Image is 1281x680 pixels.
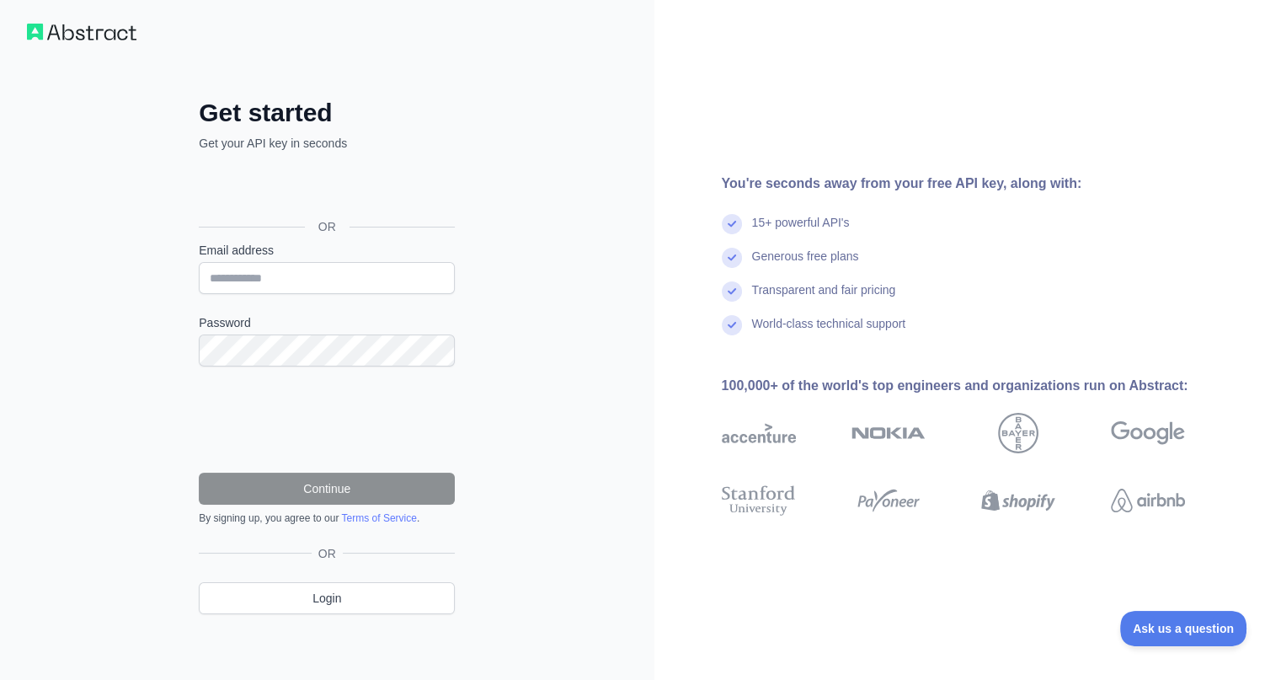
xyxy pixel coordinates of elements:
[722,248,742,268] img: check mark
[752,315,906,349] div: World-class technical support
[752,214,850,248] div: 15+ powerful API's
[722,376,1239,396] div: 100,000+ of the world's top engineers and organizations run on Abstract:
[722,214,742,234] img: check mark
[199,314,455,331] label: Password
[722,174,1239,194] div: You're seconds away from your free API key, along with:
[752,248,859,281] div: Generous free plans
[851,482,926,519] img: payoneer
[998,413,1038,453] img: bayer
[1111,482,1185,519] img: airbnb
[722,413,796,453] img: accenture
[199,387,455,452] iframe: reCAPTCHA
[199,511,455,525] div: By signing up, you agree to our .
[851,413,926,453] img: nokia
[312,545,343,562] span: OR
[1111,413,1185,453] img: google
[722,315,742,335] img: check mark
[190,170,460,207] iframe: Sign in with Google Button
[199,135,455,152] p: Get your API key in seconds
[199,582,455,614] a: Login
[27,24,136,40] img: Workflow
[722,482,796,519] img: stanford university
[981,482,1055,519] img: shopify
[752,281,896,315] div: Transparent and fair pricing
[722,281,742,302] img: check mark
[1120,611,1247,646] iframe: Toggle Customer Support
[305,218,350,235] span: OR
[199,242,455,259] label: Email address
[199,98,455,128] h2: Get started
[199,473,455,505] button: Continue
[341,512,416,524] a: Terms of Service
